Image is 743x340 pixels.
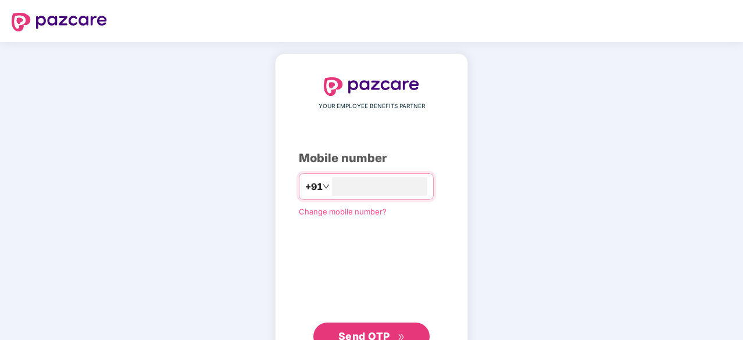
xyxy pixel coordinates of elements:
a: Change mobile number? [299,207,387,216]
span: down [323,183,330,190]
img: logo [12,13,107,31]
span: +91 [305,180,323,194]
img: logo [324,77,419,96]
div: Mobile number [299,149,444,167]
span: YOUR EMPLOYEE BENEFITS PARTNER [319,102,425,111]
